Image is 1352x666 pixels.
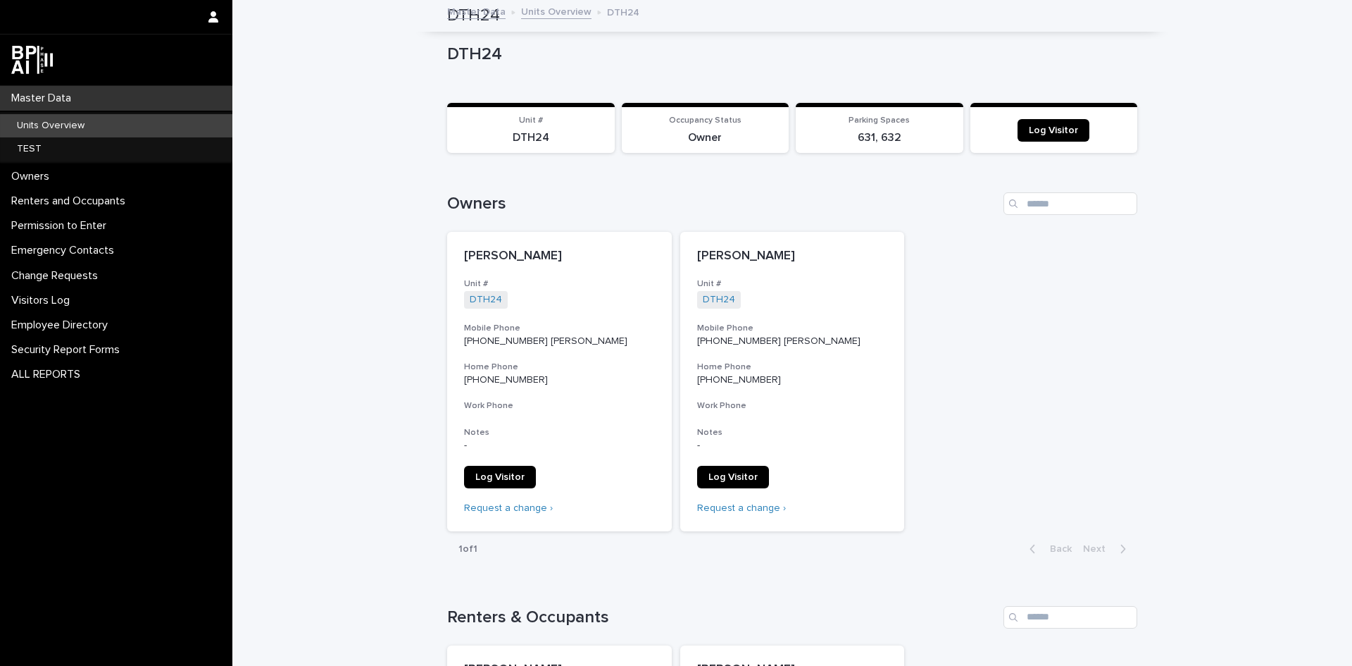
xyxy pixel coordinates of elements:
span: Back [1041,544,1072,554]
button: Back [1018,543,1077,555]
a: DTH24 [703,294,735,306]
h3: Work Phone [697,400,888,412]
h3: Home Phone [464,362,655,373]
span: Next [1083,544,1114,554]
a: Units Overview [521,3,591,19]
p: Permission to Enter [6,219,118,233]
p: 631, 632 [804,131,955,144]
span: Log Visitor [1029,125,1078,135]
h1: Owners [447,194,998,214]
a: [PHONE_NUMBER] [PERSON_NAME] [697,336,860,346]
a: [PERSON_NAME]Unit #DTH24 Mobile Phone[PHONE_NUMBER] [PERSON_NAME]Home Phone[PHONE_NUMBER]Work Pho... [447,232,672,531]
h3: Mobile Phone [464,323,655,334]
p: DTH24 [447,44,1132,65]
p: 1 of 1 [447,532,489,567]
span: Log Visitor [708,472,758,482]
span: Unit # [519,116,543,125]
h3: Work Phone [464,400,655,412]
p: Master Data [6,92,82,105]
p: - [464,440,655,452]
p: Visitors Log [6,294,81,307]
p: Employee Directory [6,319,119,332]
p: Change Requests [6,269,109,283]
a: Request a change › [697,503,786,513]
h3: Notes [464,427,655,438]
h3: Notes [697,427,888,438]
p: Units Overview [6,120,96,132]
p: DTH24 [607,4,639,19]
span: Log Visitor [475,472,525,482]
span: Occupancy Status [669,116,741,125]
a: [PHONE_NUMBER] [697,375,781,385]
a: [PHONE_NUMBER] [PERSON_NAME] [464,336,627,346]
a: [PHONE_NUMBER] [464,375,548,385]
p: Emergency Contacts [6,244,125,257]
h3: Home Phone [697,362,888,373]
p: Owners [6,170,61,183]
span: Parking Spaces [849,116,910,125]
input: Search [1003,606,1137,629]
h3: Unit # [464,278,655,290]
p: - [697,440,888,452]
h3: Mobile Phone [697,323,888,334]
p: DTH24 [456,131,606,144]
a: Log Visitor [697,466,769,488]
p: ALL REPORTS [6,368,92,381]
a: Log Visitor [1018,119,1089,142]
h3: Unit # [697,278,888,290]
p: [PERSON_NAME] [697,249,888,264]
a: [PERSON_NAME]Unit #DTH24 Mobile Phone[PHONE_NUMBER] [PERSON_NAME]Home Phone[PHONE_NUMBER]Work Pho... [680,232,905,531]
a: Log Visitor [464,466,536,488]
p: Owner [630,131,781,144]
a: Request a change › [464,503,553,513]
a: Master Data [447,3,506,19]
p: [PERSON_NAME] [464,249,655,264]
button: Next [1077,543,1137,555]
h1: Renters & Occupants [447,608,998,628]
a: DTH24 [470,294,502,306]
input: Search [1003,192,1137,215]
p: Renters and Occupants [6,195,137,208]
p: TEST [6,143,53,155]
p: Security Report Forms [6,343,131,357]
img: dwgmcNfxSF6WIOOXiGgu [11,46,53,74]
